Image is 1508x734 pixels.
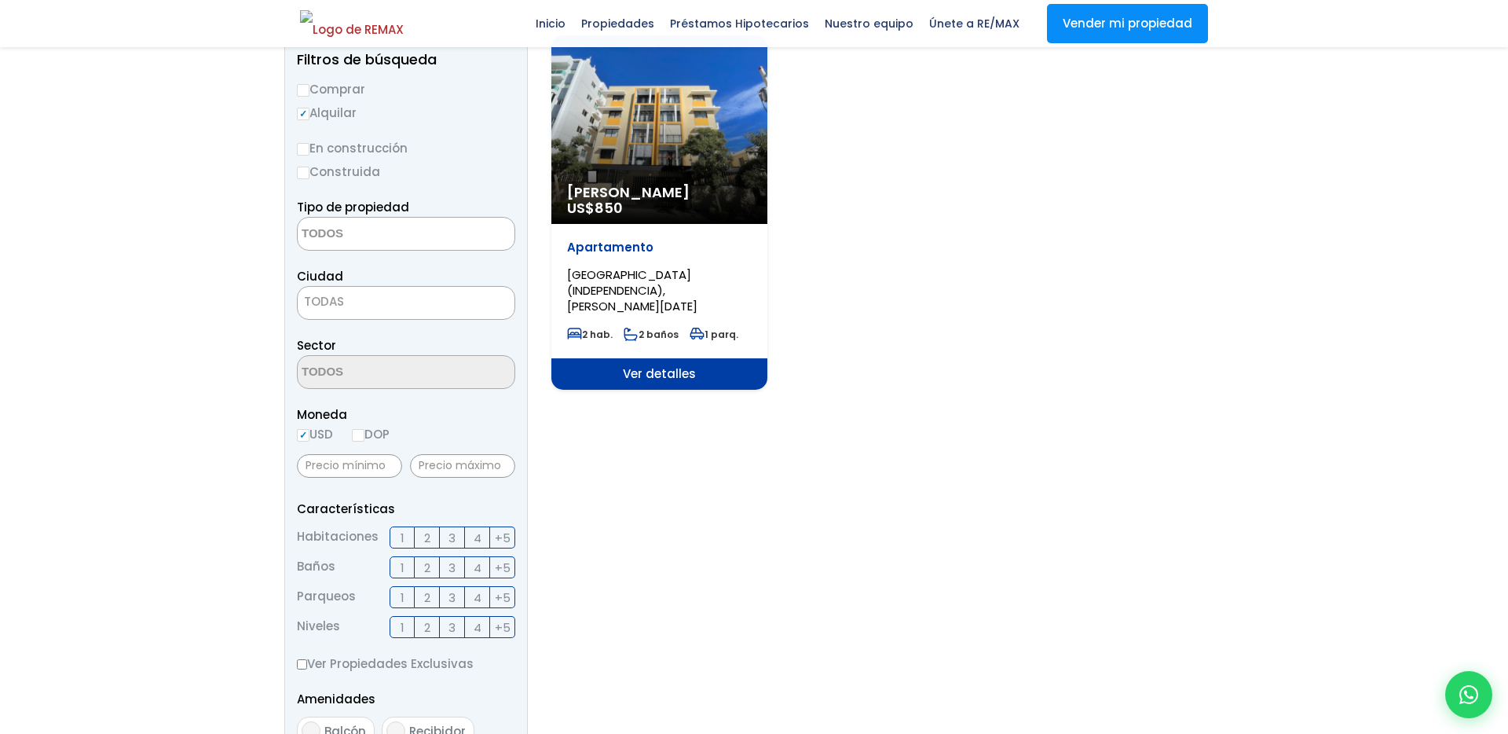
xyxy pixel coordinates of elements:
span: 4 [474,558,481,578]
span: 3 [448,618,456,637]
span: 4 [474,528,481,548]
input: Construida [297,167,309,179]
span: 4 [474,588,481,607]
span: Habitaciones [297,527,379,549]
span: 2 [424,618,430,637]
span: +5 [495,558,511,578]
span: [PERSON_NAME] [567,185,752,200]
a: Vender mi propiedad [1047,4,1208,43]
label: En construcción [297,138,515,158]
input: Ver Propiedades Exclusivas [297,659,307,670]
input: Alquilar [297,108,309,120]
span: 2 [424,528,430,548]
span: 850 [595,198,623,218]
h2: Filtros de búsqueda [297,52,515,68]
p: Características [297,499,515,519]
span: Parqueos [297,586,356,608]
span: Ver detalles [551,358,767,390]
input: Comprar [297,84,309,97]
span: Inicio [528,12,573,35]
span: Únete a RE/MAX [921,12,1027,35]
span: 2 baños [624,328,679,341]
span: TODAS [297,286,515,320]
span: Ciudad [297,268,343,284]
label: Comprar [297,79,515,99]
label: USD [297,424,333,444]
input: DOP [352,429,364,442]
span: TODAS [298,291,514,313]
span: Moneda [297,405,515,424]
span: 2 hab. [567,328,613,341]
span: 1 [401,558,404,578]
span: Propiedades [573,12,662,35]
span: Nuestro equipo [817,12,921,35]
span: 3 [448,528,456,548]
span: 3 [448,558,456,578]
span: [GEOGRAPHIC_DATA] (INDEPENDENCIA), [PERSON_NAME][DATE] [567,266,697,314]
span: 1 parq. [690,328,738,341]
span: US$ [567,198,623,218]
span: 3 [448,588,456,607]
span: 1 [401,528,404,548]
label: Alquilar [297,103,515,123]
label: DOP [352,424,390,444]
p: Amenidades [297,689,515,709]
span: +5 [495,618,511,637]
input: Precio máximo [410,454,515,478]
span: +5 [495,528,511,548]
span: Baños [297,556,335,578]
img: Logo de REMAX [300,10,404,38]
input: En construcción [297,143,309,156]
span: 1 [401,588,404,607]
textarea: Search [298,356,450,390]
span: Sector [297,337,336,354]
a: [PERSON_NAME] US$850 Apartamento [GEOGRAPHIC_DATA] (INDEPENDENCIA), [PERSON_NAME][DATE] 2 hab. 2 ... [551,35,767,390]
span: Niveles [297,616,340,638]
span: 2 [424,588,430,607]
span: Préstamos Hipotecarios [662,12,817,35]
textarea: Search [298,218,450,251]
span: 2 [424,558,430,578]
label: Construida [297,162,515,182]
span: Tipo de propiedad [297,199,409,215]
input: USD [297,429,309,442]
span: 4 [474,618,481,637]
span: 1 [401,618,404,637]
p: Apartamento [567,240,752,255]
span: +5 [495,588,511,607]
input: Precio mínimo [297,454,402,478]
label: Ver Propiedades Exclusivas [297,654,515,673]
span: TODAS [304,293,344,310]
